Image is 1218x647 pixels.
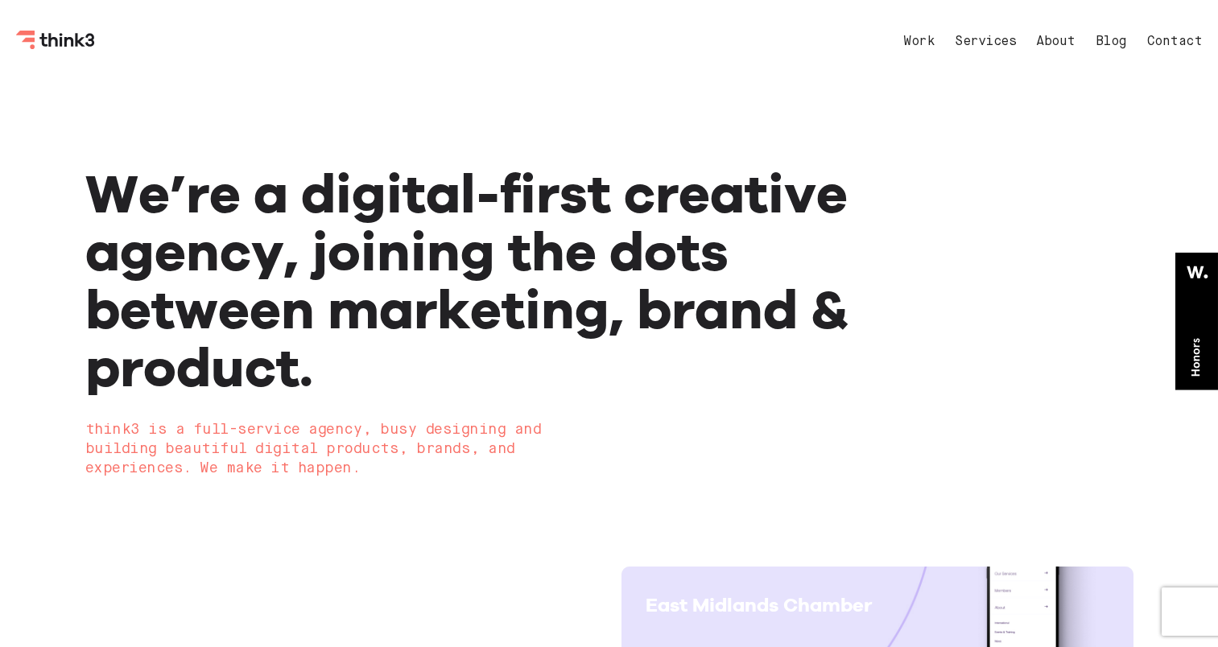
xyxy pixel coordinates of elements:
[646,593,872,616] span: East Midlands Chamber
[85,420,924,439] div: think3 is a full-service agency, busy designing and
[85,338,924,396] div: product.
[1147,35,1203,48] a: Contact
[16,37,97,52] a: Think3 Logo
[85,280,924,338] div: between marketing, brand &
[1096,35,1127,48] a: Blog
[85,459,924,478] div: experiences. We make it happen.
[955,35,1016,48] a: Services
[903,35,935,48] a: Work
[85,164,924,222] div: We’re a digital-first creative
[85,439,924,459] div: building beautiful digital products, brands, and
[85,222,924,280] div: agency, joining the dots
[1036,35,1076,48] a: About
